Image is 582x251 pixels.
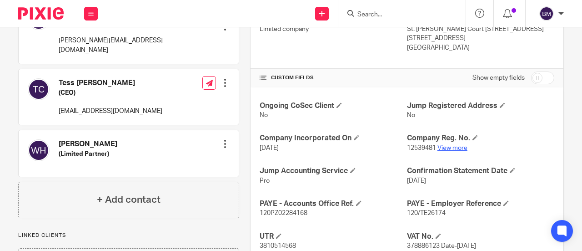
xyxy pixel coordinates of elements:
[407,101,554,111] h4: Jump Registered Address
[59,36,204,55] p: [PERSON_NAME][EMAIL_ADDRESS][DOMAIN_NAME]
[260,101,407,111] h4: Ongoing CoSec Client
[260,25,407,34] p: Limited company
[407,34,554,43] p: [STREET_ADDRESS]
[59,107,162,116] p: [EMAIL_ADDRESS][DOMAIN_NAME]
[18,232,239,239] p: Linked clients
[28,78,50,100] img: svg%3E
[59,78,162,88] h4: Tess [PERSON_NAME]
[260,112,268,118] span: No
[407,133,554,143] h4: Company Reg. No.
[28,139,50,161] img: svg%3E
[260,133,407,143] h4: Company Incorporated On
[260,210,307,216] span: 120PZ02284168
[260,178,270,184] span: Pro
[407,145,436,151] span: 12539481
[437,145,467,151] a: View more
[407,178,426,184] span: [DATE]
[407,243,476,249] span: 378886123 Date-[DATE]
[407,210,446,216] span: 120/TE26174
[97,193,161,207] h4: + Add contact
[18,7,64,20] img: Pixie
[407,232,554,241] h4: VAT No.
[407,112,415,118] span: No
[59,88,162,97] h5: (CEO)
[407,25,554,34] p: St. [PERSON_NAME] Court [STREET_ADDRESS]
[407,166,554,176] h4: Confirmation Statement Date
[260,74,407,82] h4: CUSTOM FIELDS
[260,145,279,151] span: [DATE]
[59,149,117,159] h5: (Limited Partner)
[59,139,117,149] h4: [PERSON_NAME]
[260,199,407,209] h4: PAYE - Accounts Office Ref.
[356,11,438,19] input: Search
[539,6,554,21] img: svg%3E
[260,243,296,249] span: 3810514568
[260,166,407,176] h4: Jump Accounting Service
[407,199,554,209] h4: PAYE - Employer Reference
[407,43,554,52] p: [GEOGRAPHIC_DATA]
[260,232,407,241] h4: UTR
[472,73,525,82] label: Show empty fields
